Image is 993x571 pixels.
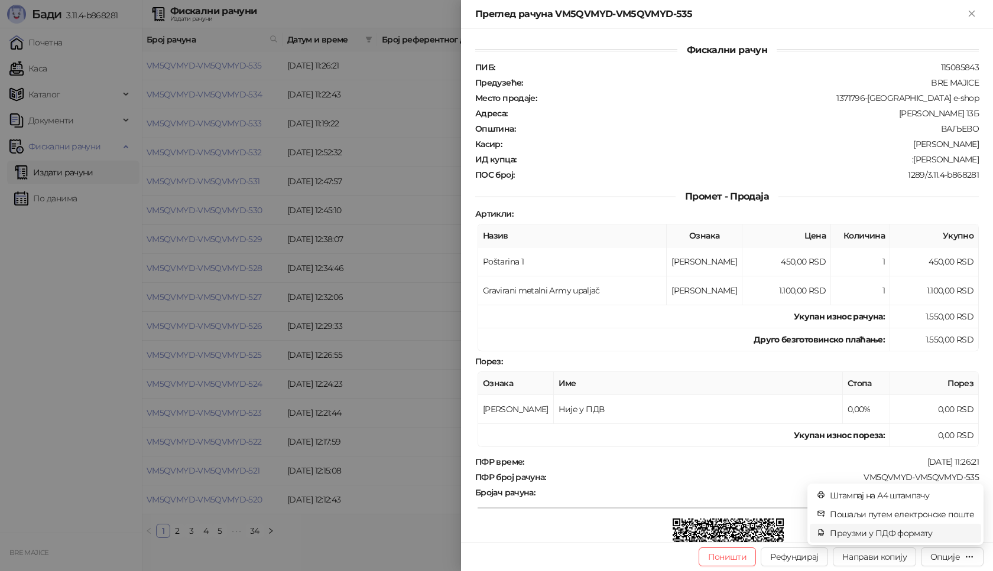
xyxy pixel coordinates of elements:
[831,276,890,305] td: 1
[677,44,777,56] span: Фискални рачун
[742,247,831,276] td: 450,00 RSD
[475,208,513,219] strong: Артикли :
[478,224,667,247] th: Назив
[794,430,885,441] strong: Укупан износ пореза:
[525,456,980,467] div: [DATE] 11:26:21
[554,395,843,424] td: Није у ПДВ
[830,527,974,540] span: Преузми у ПДФ формату
[554,372,843,395] th: Име
[517,123,980,134] div: ВАЉЕВО
[890,372,979,395] th: Порез
[921,547,984,566] button: Опције
[890,276,979,305] td: 1.100,00 RSD
[536,487,980,498] div: 516/535ПП
[478,247,667,276] td: Poštarina 1
[517,154,980,165] div: :[PERSON_NAME]
[509,108,980,119] div: [PERSON_NAME] 13Б
[478,372,554,395] th: Ознака
[830,508,974,521] span: Пошаљи путем електронске поште
[475,169,514,180] strong: ПОС број :
[761,547,828,566] button: Рефундирај
[833,547,916,566] button: Направи копију
[478,276,667,305] td: Gravirani metalni Army upaljač
[890,395,979,424] td: 0,00 RSD
[965,7,979,21] button: Close
[742,276,831,305] td: 1.100,00 RSD
[475,472,546,482] strong: ПФР број рачуна :
[475,7,965,21] div: Преглед рачуна VM5QVMYD-VM5QVMYD-535
[503,139,980,149] div: [PERSON_NAME]
[930,552,960,562] div: Опције
[890,224,979,247] th: Укупно
[496,62,980,73] div: 115085843
[890,247,979,276] td: 450,00 RSD
[843,372,890,395] th: Стопа
[475,93,537,103] strong: Место продаје :
[475,356,502,367] strong: Порез :
[475,62,495,73] strong: ПИБ :
[890,328,979,351] td: 1.550,00 RSD
[843,395,890,424] td: 0,00%
[754,334,885,345] strong: Друго безготовинско плаћање :
[475,77,523,88] strong: Предузеће :
[515,169,980,180] div: 1289/3.11.4-b868281
[475,123,515,134] strong: Општина :
[475,456,524,467] strong: ПФР време :
[831,224,890,247] th: Количина
[890,305,979,328] td: 1.550,00 RSD
[742,224,831,247] th: Цена
[890,424,979,447] td: 0,00 RSD
[538,93,980,103] div: 1371796-[GEOGRAPHIC_DATA] e-shop
[831,247,890,276] td: 1
[524,77,980,88] div: BRE MAJICE
[699,547,757,566] button: Поништи
[676,191,778,202] span: Промет - Продаја
[667,224,742,247] th: Ознака
[478,395,554,424] td: [PERSON_NAME]
[475,487,535,498] strong: Бројач рачуна :
[667,247,742,276] td: [PERSON_NAME]
[794,311,885,322] strong: Укупан износ рачуна :
[667,276,742,305] td: [PERSON_NAME]
[475,108,508,119] strong: Адреса :
[475,154,516,165] strong: ИД купца :
[830,489,974,502] span: Штампај на А4 штампачу
[842,552,907,562] span: Направи копију
[547,472,980,482] div: VM5QVMYD-VM5QVMYD-535
[475,139,502,149] strong: Касир :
